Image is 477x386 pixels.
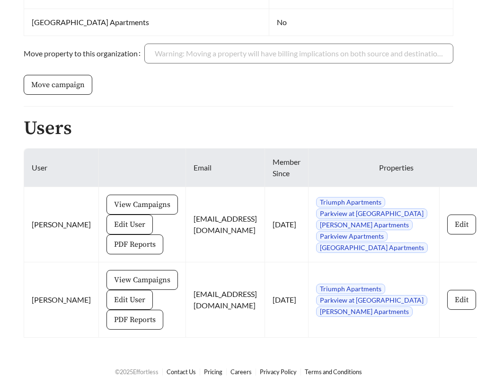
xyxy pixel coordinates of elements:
span: Triumph Apartments [316,284,385,294]
span: Parkview at [GEOGRAPHIC_DATA] [316,295,427,305]
span: [GEOGRAPHIC_DATA] Apartments [316,242,428,253]
button: Move campaign [24,75,92,95]
a: Edit User [106,219,153,228]
input: Move property to this organization [155,44,443,63]
span: Parkview Apartments [316,231,388,242]
a: Terms and Conditions [305,368,362,376]
button: PDF Reports [106,310,163,330]
th: Member Since [265,149,309,187]
span: Triumph Apartments [316,197,385,207]
a: Careers [230,368,252,376]
button: Edit User [106,290,153,310]
a: Pricing [204,368,222,376]
span: © 2025 Effortless [115,368,159,376]
a: View Campaigns [106,199,178,208]
span: [PERSON_NAME] Apartments [316,306,413,317]
span: [PERSON_NAME] Apartments [316,220,413,230]
h2: Users [24,118,453,139]
th: User [24,149,99,187]
span: Edit [455,219,468,230]
td: [DATE] [265,262,309,338]
a: Privacy Policy [260,368,297,376]
a: Edit User [106,295,153,304]
span: PDF Reports [114,239,156,250]
span: Edit [455,294,468,305]
a: Contact Us [167,368,196,376]
label: Move property to this organization [24,44,144,63]
td: [GEOGRAPHIC_DATA] Apartments [24,9,269,36]
td: No [269,9,453,36]
span: Edit User [114,219,145,230]
span: Move campaign [31,79,85,90]
button: View Campaigns [106,270,178,290]
span: Edit User [114,294,145,305]
td: [EMAIL_ADDRESS][DOMAIN_NAME] [186,187,265,262]
button: PDF Reports [106,234,163,254]
td: [PERSON_NAME] [24,187,99,262]
button: Edit User [106,215,153,234]
span: View Campaigns [114,199,170,210]
span: View Campaigns [114,274,170,286]
button: View Campaigns [106,195,178,215]
a: View Campaigns [106,275,178,284]
span: PDF Reports [114,314,156,325]
th: Email [186,149,265,187]
button: Edit [447,290,476,310]
button: Edit [447,215,476,234]
td: [EMAIL_ADDRESS][DOMAIN_NAME] [186,262,265,338]
td: [DATE] [265,187,309,262]
span: Parkview at [GEOGRAPHIC_DATA] [316,208,427,219]
td: [PERSON_NAME] [24,262,99,338]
